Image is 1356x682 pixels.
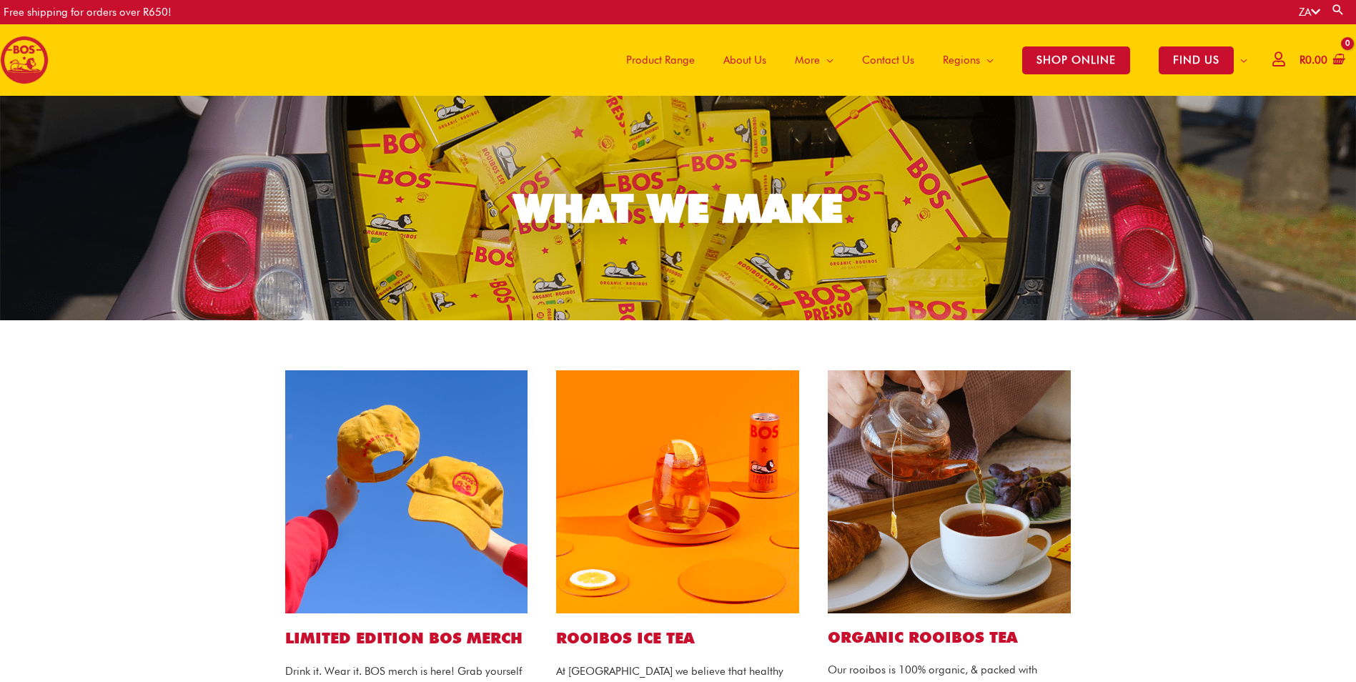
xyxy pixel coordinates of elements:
bdi: 0.00 [1300,54,1327,66]
a: About Us [709,24,781,96]
span: More [795,39,820,81]
h1: LIMITED EDITION BOS MERCH [285,628,528,648]
a: Search button [1331,3,1345,16]
span: R [1300,54,1305,66]
img: bos tea bags website1 [828,370,1071,613]
a: More [781,24,848,96]
span: About Us [723,39,766,81]
nav: Site Navigation [601,24,1262,96]
div: WHAT WE MAKE [514,189,843,228]
span: Regions [943,39,980,81]
a: View Shopping Cart, empty [1297,44,1345,76]
span: Product Range [626,39,695,81]
a: Product Range [612,24,709,96]
span: Contact Us [862,39,914,81]
a: ZA [1299,6,1320,19]
img: bos cap [285,370,528,613]
a: SHOP ONLINE [1008,24,1144,96]
span: FIND US [1159,46,1234,74]
span: SHOP ONLINE [1022,46,1130,74]
a: Contact Us [848,24,929,96]
h2: Organic ROOIBOS TEA [828,628,1071,647]
h1: ROOIBOS ICE TEA [556,628,799,648]
a: Regions [929,24,1008,96]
